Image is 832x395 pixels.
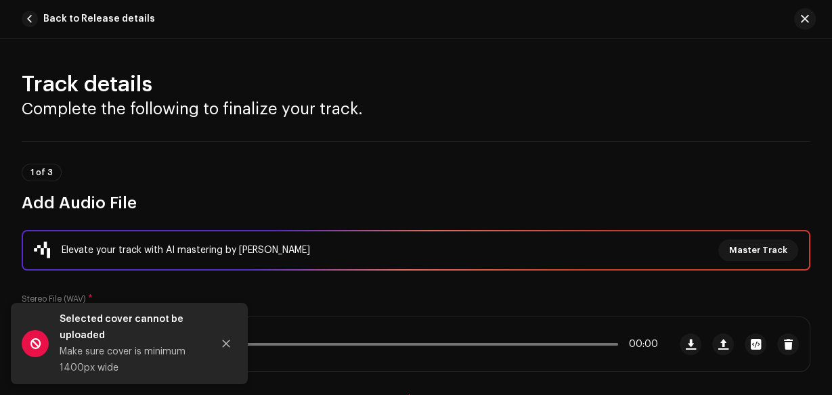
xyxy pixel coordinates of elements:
[60,344,202,376] div: Make sure cover is minimum 1400px wide
[718,239,798,261] button: Master Track
[623,339,658,350] span: 00:00
[213,330,240,357] button: Close
[22,71,810,98] h2: Track details
[22,192,810,214] h3: Add Audio File
[729,237,787,264] span: Master Track
[60,311,202,344] div: Selected cover cannot be uploaded
[62,242,310,258] div: Elevate your track with AI mastering by [PERSON_NAME]
[22,98,810,120] h3: Complete the following to finalize your track.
